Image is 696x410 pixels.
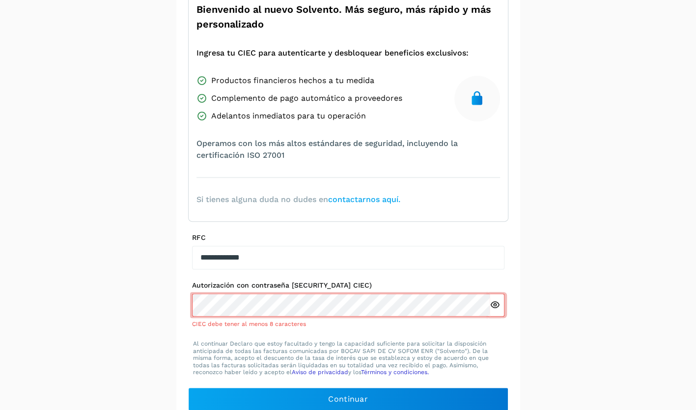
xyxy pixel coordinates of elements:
[193,340,503,376] p: Al continuar Declaro que estoy facultado y tengo la capacidad suficiente para solicitar la dispos...
[361,369,429,376] a: Términos y condiciones.
[211,92,402,104] span: Complemento de pago automático a proveedores
[328,195,400,204] a: contactarnos aquí.
[196,2,500,31] span: Bienvenido al nuevo Solvento. Más seguro, más rápido y más personalizado
[192,321,306,327] span: CIEC debe tener al menos 8 caracteres
[211,110,366,122] span: Adelantos inmediatos para tu operación
[192,234,504,242] label: RFC
[196,138,500,161] span: Operamos con los más altos estándares de seguridad, incluyendo la certificación ISO 27001
[469,90,485,106] img: secure
[328,394,368,405] span: Continuar
[196,47,469,59] span: Ingresa tu CIEC para autenticarte y desbloquear beneficios exclusivos:
[292,369,348,376] a: Aviso de privacidad
[196,194,400,205] span: Si tienes alguna duda no dudes en
[211,75,374,87] span: Productos financieros hechos a tu medida
[192,281,504,290] label: Autorización con contraseña [SECURITY_DATA] CIEC)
